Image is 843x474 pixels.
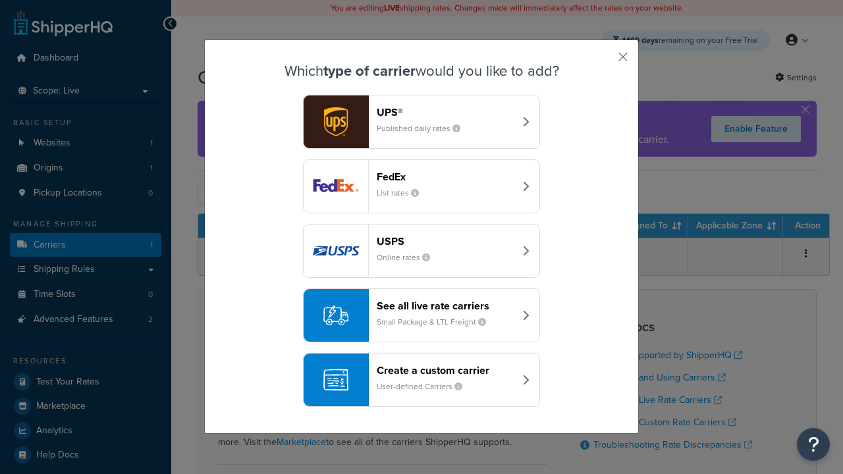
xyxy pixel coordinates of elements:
small: List rates [377,187,429,199]
small: Published daily rates [377,122,471,134]
button: See all live rate carriersSmall Package & LTL Freight [303,288,540,342]
img: fedEx logo [304,160,368,213]
button: Open Resource Center [797,428,830,461]
small: User-defined Carriers [377,381,473,392]
strong: type of carrier [323,60,416,82]
header: USPS [377,235,514,248]
header: UPS® [377,106,514,118]
img: ups logo [304,95,368,148]
button: fedEx logoFedExList rates [303,159,540,213]
header: Create a custom carrier [377,364,514,377]
button: usps logoUSPSOnline rates [303,224,540,278]
button: ups logoUPS®Published daily rates [303,95,540,149]
img: icon-carrier-liverate-becf4550.svg [323,303,348,328]
h3: Which would you like to add? [238,63,605,79]
header: FedEx [377,171,514,183]
img: usps logo [304,224,368,277]
button: Create a custom carrierUser-defined Carriers [303,353,540,407]
header: See all live rate carriers [377,300,514,312]
img: icon-carrier-custom-c93b8a24.svg [323,367,348,392]
small: Online rates [377,251,441,263]
small: Small Package & LTL Freight [377,316,497,328]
